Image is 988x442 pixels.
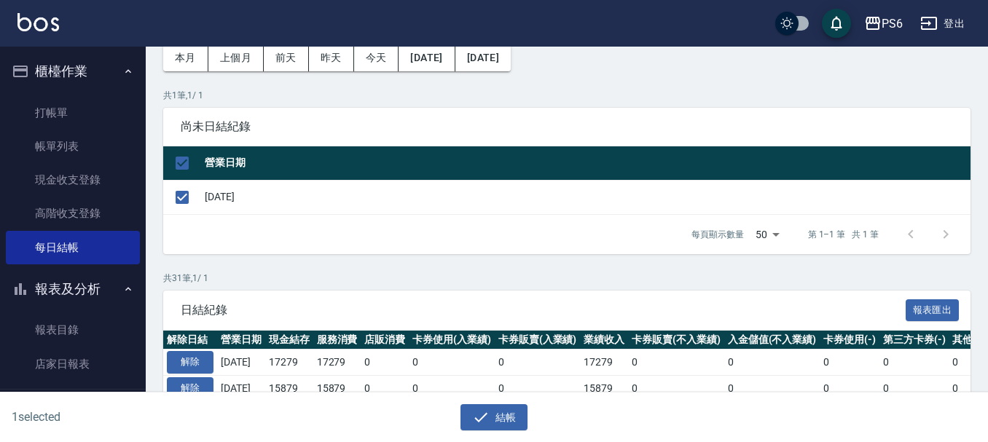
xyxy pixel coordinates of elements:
button: 本月 [163,44,208,71]
p: 共 1 筆, 1 / 1 [163,89,971,102]
td: 0 [628,350,724,376]
a: 互助日報表 [6,381,140,414]
button: [DATE] [399,44,455,71]
p: 每頁顯示數量 [691,228,744,241]
td: [DATE] [217,376,265,402]
a: 高階收支登錄 [6,197,140,230]
button: [DATE] [455,44,511,71]
td: 0 [820,376,879,402]
td: 0 [628,376,724,402]
td: 0 [409,350,495,376]
button: save [822,9,851,38]
td: 0 [879,350,949,376]
button: 登出 [914,10,971,37]
div: 50 [750,215,785,254]
td: 0 [820,350,879,376]
td: 15879 [265,376,313,402]
button: 報表及分析 [6,270,140,308]
button: 今天 [354,44,399,71]
td: 17279 [265,350,313,376]
p: 共 31 筆, 1 / 1 [163,272,971,285]
p: 第 1–1 筆 共 1 筆 [808,228,879,241]
img: Logo [17,13,59,31]
th: 卡券使用(入業績) [409,331,495,350]
a: 打帳單 [6,96,140,130]
span: 尚未日結紀錄 [181,119,953,134]
button: 櫃檯作業 [6,52,140,90]
td: 17279 [313,350,361,376]
button: 解除 [167,377,213,400]
a: 店家日報表 [6,347,140,381]
button: 上個月 [208,44,264,71]
th: 營業日期 [201,146,971,181]
td: [DATE] [201,180,971,214]
td: 0 [361,376,409,402]
td: 0 [724,350,820,376]
button: 報表匯出 [906,299,960,322]
td: 0 [724,376,820,402]
td: 0 [361,350,409,376]
th: 服務消費 [313,331,361,350]
td: 0 [879,376,949,402]
th: 入金儲值(不入業績) [724,331,820,350]
th: 業績收入 [580,331,628,350]
button: 昨天 [309,44,354,71]
th: 營業日期 [217,331,265,350]
td: 15879 [580,376,628,402]
a: 每日結帳 [6,231,140,264]
th: 解除日結 [163,331,217,350]
button: 前天 [264,44,309,71]
th: 第三方卡券(-) [879,331,949,350]
td: [DATE] [217,350,265,376]
th: 卡券販賣(不入業績) [628,331,724,350]
th: 現金結存 [265,331,313,350]
a: 報表目錄 [6,313,140,347]
h6: 1 selected [12,408,244,426]
button: 結帳 [460,404,528,431]
span: 日結紀錄 [181,303,906,317]
th: 卡券使用(-) [820,331,879,350]
button: PS6 [858,9,909,39]
button: 解除 [167,351,213,374]
a: 報表匯出 [906,302,960,316]
td: 15879 [313,376,361,402]
div: PS6 [882,15,903,33]
a: 現金收支登錄 [6,163,140,197]
th: 卡券販賣(入業績) [495,331,581,350]
th: 店販消費 [361,331,409,350]
a: 帳單列表 [6,130,140,163]
td: 17279 [580,350,628,376]
td: 0 [495,376,581,402]
td: 0 [495,350,581,376]
td: 0 [409,376,495,402]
